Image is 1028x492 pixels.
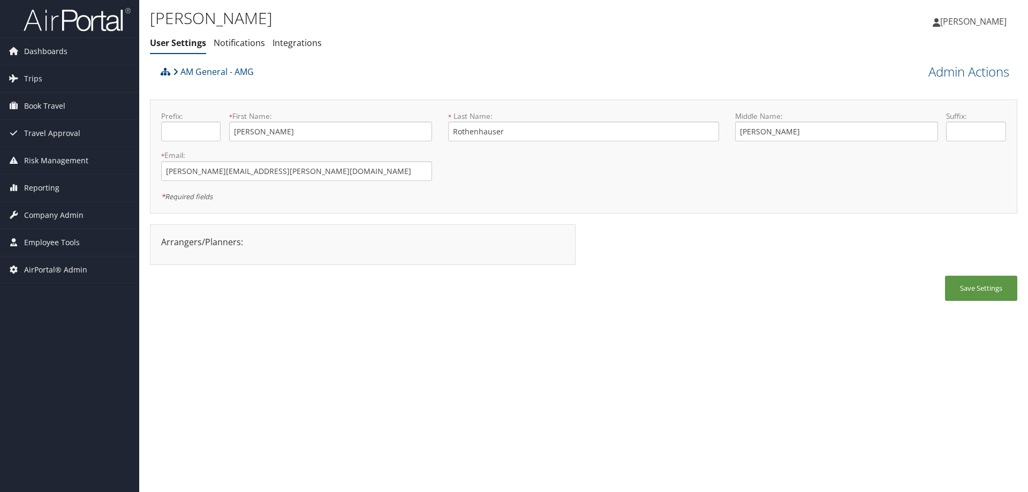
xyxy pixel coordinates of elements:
span: Employee Tools [24,229,80,256]
em: Required fields [161,192,213,201]
label: Email: [161,150,432,161]
a: AM General - AMG [173,61,254,82]
span: Company Admin [24,202,84,229]
label: First Name: [229,111,432,122]
span: Risk Management [24,147,88,174]
span: Reporting [24,175,59,201]
h1: [PERSON_NAME] [150,7,728,29]
a: Admin Actions [928,63,1009,81]
button: Save Settings [945,276,1017,301]
div: Arrangers/Planners: [153,236,572,248]
a: [PERSON_NAME] [933,5,1017,37]
span: Book Travel [24,93,65,119]
span: Trips [24,65,42,92]
img: airportal-logo.png [24,7,131,32]
span: Travel Approval [24,120,80,147]
label: Prefix: [161,111,221,122]
label: Suffix: [946,111,1006,122]
span: [PERSON_NAME] [940,16,1007,27]
a: Notifications [214,37,265,49]
span: Dashboards [24,38,67,65]
a: Integrations [273,37,322,49]
label: Middle Name: [735,111,938,122]
label: Last Name: [448,111,719,122]
span: AirPortal® Admin [24,256,87,283]
a: User Settings [150,37,206,49]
